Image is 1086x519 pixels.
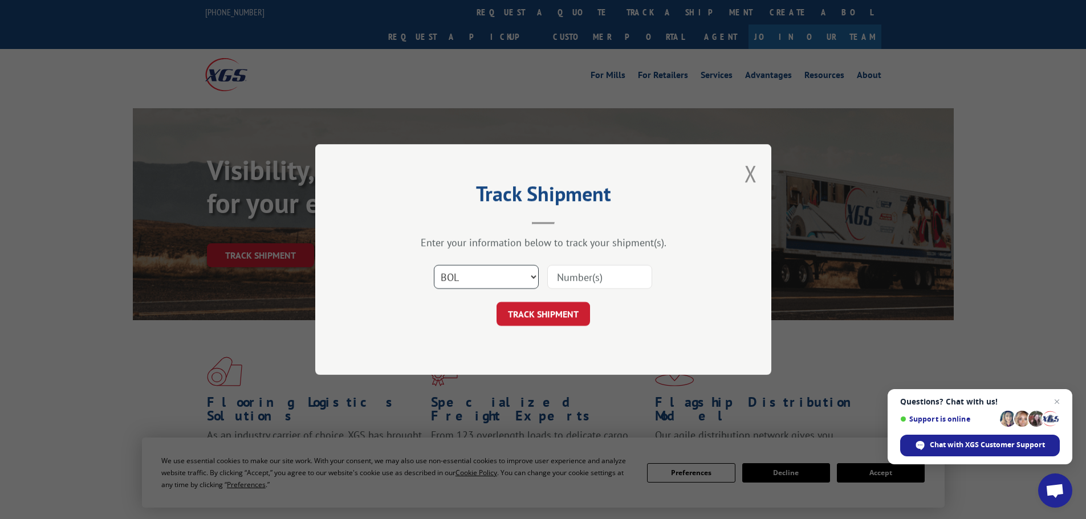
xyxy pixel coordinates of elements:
[547,265,652,289] input: Number(s)
[930,440,1045,450] span: Chat with XGS Customer Support
[900,415,996,423] span: Support is online
[745,158,757,189] button: Close modal
[900,435,1060,456] span: Chat with XGS Customer Support
[372,236,714,249] div: Enter your information below to track your shipment(s).
[1038,473,1072,508] a: Open chat
[900,397,1060,406] span: Questions? Chat with us!
[497,302,590,326] button: TRACK SHIPMENT
[372,186,714,207] h2: Track Shipment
